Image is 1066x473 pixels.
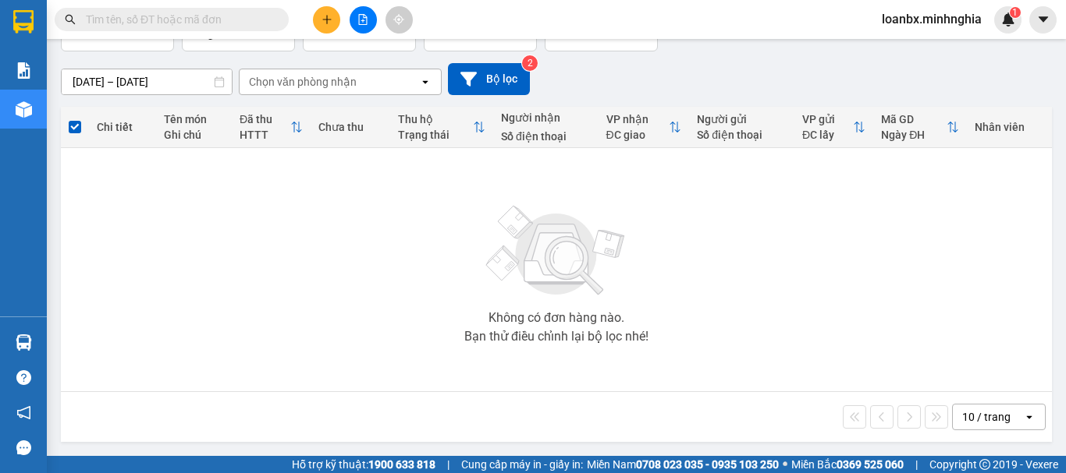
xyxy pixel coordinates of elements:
button: aim [386,6,413,34]
span: 1 [1012,7,1018,18]
span: Cung cấp máy in - giấy in: [461,456,583,473]
div: Ghi chú [164,129,224,141]
span: copyright [979,459,990,470]
div: Bạn thử điều chỉnh lại bộ lọc nhé! [464,330,648,343]
svg: open [419,76,432,88]
button: caret-down [1029,6,1057,34]
span: Miền Nam [587,456,779,473]
span: file-add [357,14,368,25]
div: Tên món [164,113,224,125]
sup: 1 [1010,7,1021,18]
span: message [16,440,31,455]
span: ⚪️ [783,461,787,468]
div: Số điện thoại [501,130,591,143]
div: Mã GD [881,113,947,125]
span: 0 [311,23,320,41]
div: Chi tiết [97,121,148,133]
input: Select a date range. [62,69,232,94]
span: đ [441,27,447,40]
button: Bộ lọc [448,63,530,95]
span: 0 [432,23,441,41]
img: warehouse-icon [16,101,32,118]
span: Hỗ trợ kỹ thuật: [292,456,435,473]
strong: 0369 525 060 [837,458,904,471]
img: solution-icon [16,62,32,79]
span: loanbx.minhnghia [869,9,994,29]
input: Tìm tên, số ĐT hoặc mã đơn [86,11,270,28]
span: plus [322,14,332,25]
th: Toggle SortBy [232,107,311,148]
span: 0 [553,23,562,41]
img: warehouse-icon [16,334,32,351]
span: món [323,27,345,40]
button: file-add [350,6,377,34]
span: 0 [69,23,78,41]
div: Trạng thái [398,129,473,141]
th: Toggle SortBy [599,107,690,148]
span: | [447,456,449,473]
span: caret-down [1036,12,1050,26]
div: Chọn văn phòng nhận [249,74,357,90]
th: Toggle SortBy [390,107,493,148]
div: Đã thu [240,113,290,125]
button: plus [313,6,340,34]
th: Toggle SortBy [794,107,873,148]
div: Số điện thoại [697,129,787,141]
span: kg [202,27,214,40]
span: aim [393,14,404,25]
span: Miền Bắc [791,456,904,473]
span: đ [562,27,568,40]
th: Toggle SortBy [873,107,967,148]
span: | [915,456,918,473]
div: Người gửi [697,113,787,125]
div: 10 / trang [962,409,1011,425]
div: HTTT [240,129,290,141]
div: Chưa thu [318,121,382,133]
img: logo-vxr [13,10,34,34]
div: VP nhận [606,113,670,125]
img: icon-new-feature [1001,12,1015,26]
div: Nhân viên [975,121,1044,133]
div: Ngày ĐH [881,129,947,141]
sup: 2 [522,55,538,71]
span: 0 [190,23,199,41]
span: notification [16,405,31,420]
span: question-circle [16,370,31,385]
span: search [65,14,76,25]
div: VP gửi [802,113,853,125]
svg: open [1023,411,1036,423]
div: ĐC lấy [802,129,853,141]
div: ĐC giao [606,129,670,141]
strong: 1900 633 818 [368,458,435,471]
div: Không có đơn hàng nào. [489,312,624,324]
div: Người nhận [501,111,591,124]
img: svg+xml;base64,PHN2ZyBjbGFzcz0ibGlzdC1wbHVnX19zdmciIHhtbG5zPSJodHRwOi8vd3d3LnczLm9yZy8yMDAwL3N2Zy... [478,196,634,305]
div: Thu hộ [398,113,473,125]
strong: 0708 023 035 - 0935 103 250 [636,458,779,471]
span: đơn [81,27,101,40]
